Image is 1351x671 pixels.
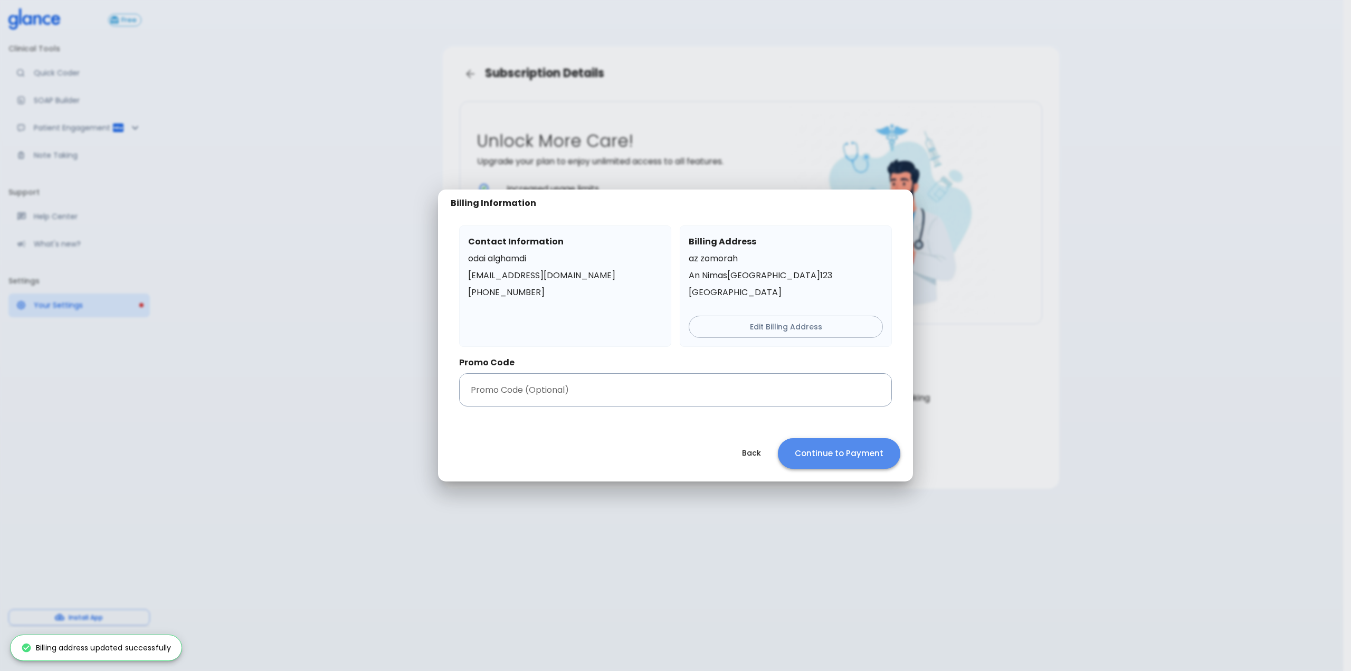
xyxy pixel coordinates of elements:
[468,252,662,265] p: odai alghamdi
[468,269,662,282] p: [EMAIL_ADDRESS][DOMAIN_NAME]
[689,252,883,265] p: az zomorah
[689,269,883,282] p: An Nimas [GEOGRAPHIC_DATA] 123
[689,234,883,249] h6: Billing Address
[21,638,171,657] div: Billing address updated successfully
[451,198,536,209] h2: Billing Information
[689,286,883,299] p: [GEOGRAPHIC_DATA]
[729,442,774,464] button: Back
[459,355,892,370] h6: Promo Code
[468,286,662,299] p: [PHONE_NUMBER]
[468,234,662,249] h6: Contact Information
[778,438,900,469] button: Continue to Payment
[689,316,883,338] button: Edit Billing Address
